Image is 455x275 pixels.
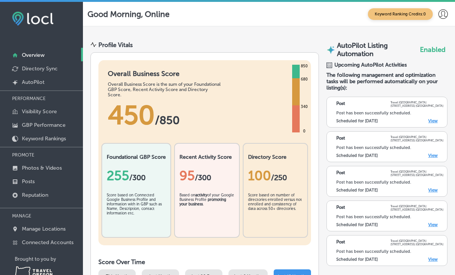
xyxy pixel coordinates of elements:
[336,180,443,185] div: Post has been successfully scheduled.
[22,239,74,246] p: Connected Accounts
[195,193,207,198] b: activity
[336,153,378,158] label: Scheduled for [DATE]
[337,41,418,58] p: AutoPilot Listing Automation
[336,170,345,177] p: Post
[428,222,438,227] a: View
[336,249,443,254] div: Post has been successfully scheduled.
[391,170,443,173] p: Travel [GEOGRAPHIC_DATA]
[336,135,345,142] p: Post
[87,9,170,19] p: Good Morning, Online
[336,214,443,219] div: Post has been successfully scheduled.
[334,62,407,68] span: Upcoming AutoPilot Activities
[299,104,309,110] div: 340
[179,168,234,184] div: 95
[12,12,54,26] img: fda3e92497d09a02dc62c9cd864e3231.png
[195,173,211,182] span: /300
[22,178,35,185] p: Posts
[248,193,303,231] div: Score based on number of directories enrolled versus not enrolled and consistency of data across ...
[299,63,309,69] div: 850
[391,139,443,142] p: [STREET_ADDRESS] [GEOGRAPHIC_DATA]
[326,45,335,55] img: autopilot-icon
[108,82,221,97] div: Overall Business Score is the sum of your Foundational GBP Score, Recent Activity Score and Direc...
[391,173,443,177] p: [STREET_ADDRESS] [GEOGRAPHIC_DATA]
[428,188,438,193] a: View
[22,192,48,198] p: Reputation
[108,99,155,131] span: 450
[107,168,166,184] div: 255
[428,119,438,123] a: View
[299,76,309,82] div: 680
[22,79,44,85] p: AutoPilot
[368,8,433,20] span: Keyword Ranking Credits: 0
[98,41,133,49] div: Profile Vitals
[98,258,311,266] h2: Score Over Time
[107,193,166,231] div: Score based on Connected Google Business Profile and information with in GBP such as Name, Descri...
[22,108,57,115] p: Visibility Score
[248,168,303,184] div: 100
[336,119,378,123] label: Scheduled for [DATE]
[428,257,438,262] a: View
[391,101,443,104] p: Travel [GEOGRAPHIC_DATA]
[22,122,66,128] p: GBP Performance
[391,239,443,243] p: Travel [GEOGRAPHIC_DATA]
[336,205,345,211] p: Post
[391,208,443,211] p: [STREET_ADDRESS] [GEOGRAPHIC_DATA]
[336,111,443,115] div: Post has been successfully scheduled.
[391,135,443,139] p: Travel [GEOGRAPHIC_DATA]
[336,101,345,108] p: Post
[336,188,378,193] label: Scheduled for [DATE]
[391,205,443,208] p: Travel [GEOGRAPHIC_DATA]
[22,135,66,142] p: Keyword Rankings
[22,52,44,58] p: Overview
[336,257,378,262] label: Scheduled for [DATE]
[336,145,443,150] div: Post has been successfully scheduled.
[302,128,307,134] div: 0
[15,256,83,262] p: Brought to you by
[179,193,234,231] div: Based on of your Google Business Profile .
[428,153,438,158] a: View
[248,154,303,160] h2: Directory Score
[336,239,345,246] p: Post
[336,222,378,227] label: Scheduled for [DATE]
[22,165,62,171] p: Photos & Videos
[391,243,443,246] p: [STREET_ADDRESS] [GEOGRAPHIC_DATA]
[108,70,221,78] h1: Overall Business Score
[155,114,180,127] span: / 850
[179,198,226,207] b: promoting your business
[179,154,234,160] h2: Recent Activity Score
[129,173,146,182] span: / 300
[326,72,447,91] span: The following management and optimization tasks will be performed automatically on your listing(s):
[22,226,66,232] p: Manage Locations
[271,173,287,182] span: /250
[420,46,446,54] span: Enabled
[107,154,166,160] h2: Foundational GBP Score
[391,104,443,108] p: [STREET_ADDRESS] [GEOGRAPHIC_DATA]
[22,65,58,72] p: Directory Sync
